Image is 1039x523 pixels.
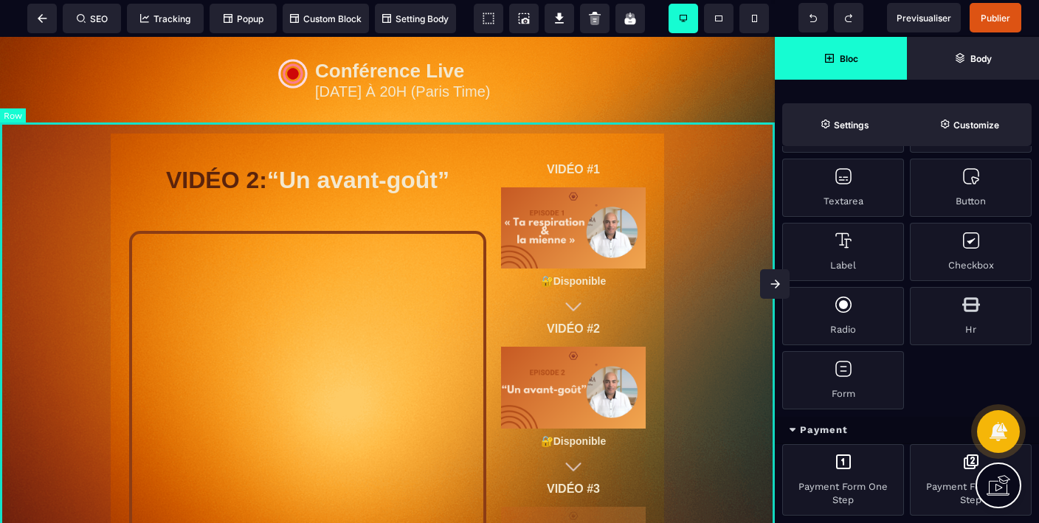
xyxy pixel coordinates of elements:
span: Setting Body [382,13,449,24]
div: Checkbox [910,223,1032,281]
h1: “Un avant-goût” [129,122,486,164]
div: Radio [782,287,904,345]
img: 1445af10ffc226fb94c292b9fe366f24_6794bd784ecbe_Red_circle.gif [278,22,308,52]
span: Publier [981,13,1010,24]
span: View components [474,4,503,33]
div: Conférence Live [315,30,587,38]
span: Previsualiser [897,13,951,24]
span: Open Blocks [775,37,907,80]
div: Payment [775,417,1039,444]
span: Open Layer Manager [907,37,1039,80]
strong: Settings [834,120,869,131]
img: bc69879d123b21995cceeaaff8057a37_6.png [501,310,646,391]
text: VIDÉO #3 [501,442,646,463]
div: [DATE] À 20H (Paris Time) [315,49,587,60]
span: SEO [77,13,108,24]
div: Payment Form Two Step [910,444,1032,516]
strong: Customize [953,120,999,131]
text: 🔐Disponible [501,235,646,254]
span: Tracking [140,13,190,24]
div: Button [910,159,1032,217]
div: Label [782,223,904,281]
span: Screenshot [509,4,539,33]
text: VIDÉO #2 [501,282,646,302]
div: Hr [910,287,1032,345]
span: Open Style Manager [907,103,1032,146]
span: Popup [224,13,263,24]
span: Settings [782,103,907,146]
div: Payment Form One Step [782,444,904,516]
strong: Body [970,53,992,64]
div: Textarea [782,159,904,217]
img: fe5bfe7dea453f3a554685bb00f5dbe9_icons8-fl%C3%A8che-d%C3%A9velopper-100.png [565,261,582,279]
text: VIDÉO #1 [501,122,646,143]
span: Preview [887,3,961,32]
text: 🔐Disponible [501,395,646,414]
img: f2b694ee6385b71dbb6877f16f0508b2_5.png [501,150,646,232]
div: Form [782,351,904,409]
span: Custom Block [290,13,362,24]
img: fe5bfe7dea453f3a554685bb00f5dbe9_icons8-fl%C3%A8che-d%C3%A9velopper-100.png [565,421,582,439]
strong: Bloc [840,53,858,64]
